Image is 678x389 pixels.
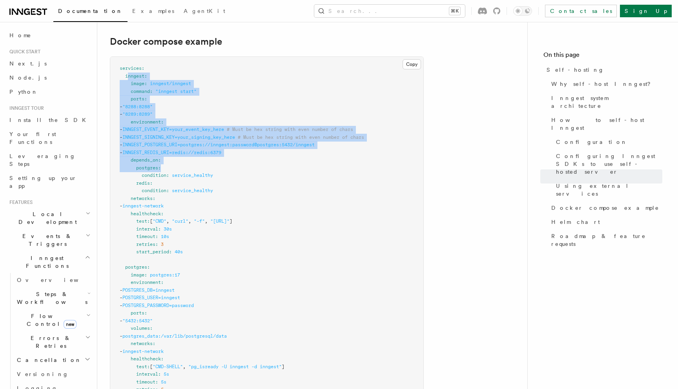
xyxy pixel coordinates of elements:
[14,287,92,309] button: Steps & Workflows
[172,218,188,224] span: "curl"
[175,249,183,254] span: 40s
[136,364,147,369] span: test
[122,135,235,140] span: INNGEST_SIGNING_KEY=your_signing_key_here
[14,312,86,328] span: Flow Control
[14,290,87,306] span: Steps & Workflows
[125,73,144,79] span: inngest
[142,173,166,178] span: condition
[9,89,38,95] span: Python
[120,333,122,339] span: -
[132,8,174,14] span: Examples
[153,364,183,369] span: "CMD-SHELL"
[150,272,180,278] span: postgres:17
[205,218,208,224] span: ,
[120,135,122,140] span: -
[120,203,122,209] span: -
[551,116,662,132] span: How to self-host Inngest
[449,7,460,15] kbd: ⌘K
[6,71,92,85] a: Node.js
[9,60,47,67] span: Next.js
[6,56,92,71] a: Next.js
[120,111,122,117] span: -
[6,229,92,251] button: Events & Triggers
[6,28,92,42] a: Home
[131,119,161,125] span: environment
[620,5,672,17] a: Sign Up
[551,204,659,212] span: Docker compose example
[150,325,153,331] span: :
[122,295,180,300] span: POSTGRES_USER=inngest
[545,5,617,17] a: Contact sales
[147,264,150,270] span: :
[6,199,33,205] span: Features
[548,201,662,215] a: Docker compose example
[120,318,122,324] span: -
[136,371,158,377] span: interval
[6,207,92,229] button: Local Development
[169,249,172,254] span: :
[122,142,315,147] span: INNGEST_POSTGRES_URI=postgres://inngest:password@postgres:5432/inngest
[548,91,662,113] a: Inngest system architecture
[161,356,164,362] span: :
[6,232,86,248] span: Events & Triggers
[120,303,122,308] span: -
[150,89,153,94] span: :
[131,157,158,163] span: depends_on
[17,371,69,377] span: Versioning
[14,353,92,367] button: Cancellation
[9,31,31,39] span: Home
[183,364,186,369] span: ,
[120,104,122,109] span: -
[553,149,662,179] a: Configuring Inngest SDKs to use self-hosted server
[153,341,155,346] span: :
[150,218,153,224] span: [
[403,59,421,69] button: Copy
[153,218,166,224] span: "CMD"
[150,81,191,86] span: inngest/inngest
[161,234,169,239] span: 10s
[164,371,169,377] span: 5s
[131,196,153,201] span: networks
[136,242,155,247] span: retries
[120,295,122,300] span: -
[543,63,662,77] a: Self-hosting
[179,2,230,21] a: AgentKit
[551,218,600,226] span: Helm chart
[120,65,142,71] span: services
[17,277,98,283] span: Overview
[122,104,153,109] span: "8288:8288"
[122,127,224,132] span: INNGEST_EVENT_KEY=your_event_key_here
[158,157,161,163] span: :
[64,320,77,329] span: new
[548,229,662,251] a: Roadmap & feature requests
[9,175,77,189] span: Setting up your app
[144,272,147,278] span: :
[227,127,353,132] span: # Must be hex string with even number of chars
[6,105,44,111] span: Inngest tour
[131,356,161,362] span: healthcheck
[314,5,465,17] button: Search...⌘K
[172,188,213,193] span: service_healthy
[9,75,47,81] span: Node.js
[120,142,122,147] span: -
[136,218,147,224] span: test
[144,73,147,79] span: :
[158,165,161,171] span: :
[6,251,92,273] button: Inngest Functions
[161,211,164,216] span: :
[161,119,164,125] span: :
[122,303,194,308] span: POSTGRES_PASSWORD=password
[194,218,205,224] span: "-f"
[122,333,227,339] span: postgres_data:/var/lib/postgresql/data
[188,218,191,224] span: ,
[144,310,147,316] span: :
[161,242,164,247] span: 3
[120,150,122,155] span: -
[136,249,169,254] span: start_period
[58,8,123,14] span: Documentation
[6,171,92,193] a: Setting up your app
[9,131,56,145] span: Your first Functions
[282,364,284,369] span: ]
[150,180,153,186] span: :
[155,242,158,247] span: :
